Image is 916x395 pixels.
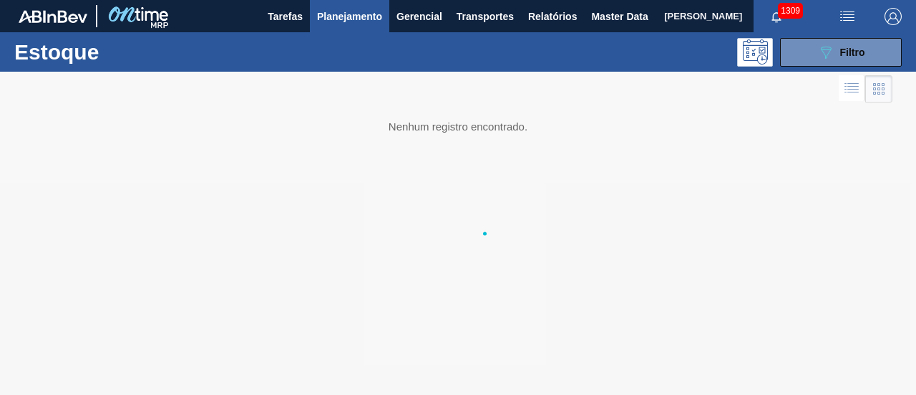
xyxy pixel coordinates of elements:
button: Filtro [780,38,902,67]
span: Master Data [591,8,648,25]
span: Gerencial [396,8,442,25]
span: Planejamento [317,8,382,25]
span: Tarefas [268,8,303,25]
div: Pogramando: nenhum usuário selecionado [737,38,773,67]
img: Logout [885,8,902,25]
span: Filtro [840,47,865,58]
img: userActions [839,8,856,25]
img: TNhmsLtSVTkK8tSr43FrP2fwEKptu5GPRR3wAAAABJRU5ErkJggg== [19,10,87,23]
button: Notificações [754,6,799,27]
span: Relatórios [528,8,577,25]
span: Transportes [457,8,514,25]
span: 1309 [778,3,803,19]
h1: Estoque [14,44,212,60]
